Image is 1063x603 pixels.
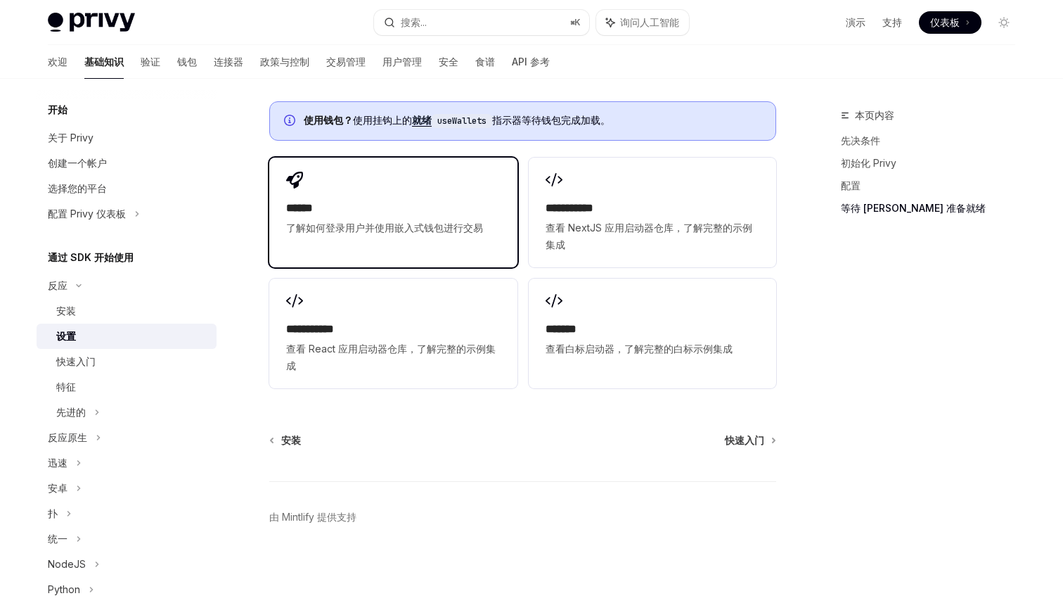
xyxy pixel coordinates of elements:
[214,45,243,79] a: 连接器
[48,45,67,79] a: 欢迎
[37,324,217,349] a: 设置
[214,56,243,68] font: 连接器
[475,56,495,68] font: 食谱
[56,305,76,317] font: 安装
[269,158,517,267] a: **** *了解如何登录用户并使用嵌入式钱包进行交易
[374,10,589,35] button: 搜索...⌘K
[48,558,86,570] font: NodeJS
[432,114,492,128] code: useWallets
[37,349,217,374] a: 快速入门
[48,482,67,494] font: 安卓
[56,330,76,342] font: 设置
[37,374,217,400] a: 特征
[993,11,1015,34] button: 切换暗模式
[48,431,87,443] font: 反应原生
[48,132,94,144] font: 关于 Privy
[48,157,107,169] font: 创建一个帐户
[596,10,689,35] button: 询问人工智能
[546,343,733,355] font: 查看白标启动器，了解完整的白标示例集成
[177,56,197,68] font: 钱包
[412,114,432,126] font: 就绪
[48,251,134,263] font: 通过 SDK 开始使用
[281,434,301,446] font: 安装
[260,45,309,79] a: 政策与控制
[439,45,458,79] a: 安全
[48,182,107,194] font: 选择您的平台
[725,433,775,448] a: 快速入门
[260,56,309,68] font: 政策与控制
[841,157,896,169] font: 初始化 Privy
[855,109,894,121] font: 本页内容
[475,45,495,79] a: 食谱
[841,179,861,191] font: 配置
[48,583,80,595] font: Python
[512,45,550,79] a: API 参考
[56,381,76,393] font: 特征
[846,15,865,30] a: 演示
[326,56,366,68] font: 交易管理
[620,16,679,28] font: 询问人工智能
[439,56,458,68] font: 安全
[284,115,298,129] svg: 信息
[841,202,986,214] font: 等待 [PERSON_NAME] 准备就绪
[392,114,412,126] font: 上的
[570,17,574,27] font: ⌘
[48,507,58,519] font: 扑
[48,56,67,68] font: 欢迎
[56,406,86,418] font: 先进的
[84,56,124,68] font: 基础知识
[401,16,427,28] font: 搜索...
[48,457,67,469] font: 迅速
[492,114,610,126] font: 指示器等待钱包完成加载。
[84,45,124,79] a: 基础知识
[574,17,581,27] font: K
[882,16,902,28] font: 支持
[412,114,432,127] a: 就绪
[269,510,356,524] a: 由 Mintlify 提供支持
[141,45,160,79] a: 验证
[326,45,366,79] a: 交易管理
[919,11,981,34] a: 仪表板
[841,134,880,146] font: 先决条件
[141,56,160,68] font: 验证
[37,176,217,201] a: 选择您的平台
[48,533,67,545] font: 统一
[841,197,1026,220] a: 等待 [PERSON_NAME] 准备就绪
[725,434,764,446] font: 快速入门
[304,114,353,126] font: 使用钱包？
[353,114,392,126] font: 使用挂钩
[48,208,126,220] font: 配置 Privy 仪表板
[37,125,217,151] a: 关于 Privy
[382,56,422,68] font: 用户管理
[37,298,217,324] a: 安装
[546,222,752,250] font: 查看 NextJS 应用启动器仓库，了解完整的示例集成
[286,222,483,234] font: 了解如何登录用户并使用嵌入式钱包进行交易
[286,343,496,372] font: 查看 React 应用启动器仓库，了解完整的示例集成
[382,45,422,79] a: 用户管理
[846,16,865,28] font: 演示
[37,151,217,176] a: 创建一个帐户
[841,152,1026,174] a: 初始化 Privy
[269,511,356,523] font: 由 Mintlify 提供支持
[56,355,96,367] font: 快速入门
[841,174,1026,197] a: 配置
[271,433,301,448] a: 安装
[48,103,67,115] font: 开始
[512,56,550,68] font: API 参考
[177,45,197,79] a: 钱包
[841,129,1026,152] a: 先决条件
[48,13,135,32] img: 灯光标志
[882,15,902,30] a: 支持
[930,16,960,28] font: 仪表板
[48,279,67,291] font: 反应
